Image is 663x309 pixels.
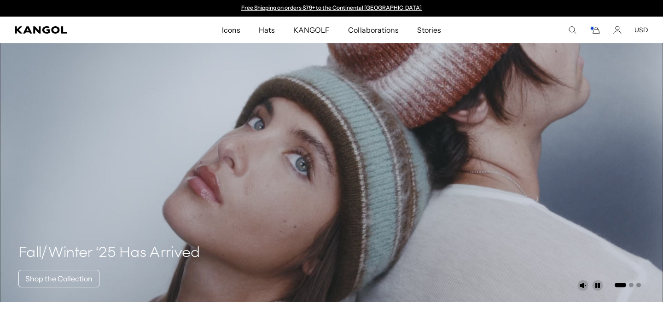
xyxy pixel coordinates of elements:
span: Icons [222,17,240,43]
slideshow-component: Announcement bar [237,5,426,12]
div: Announcement [237,5,426,12]
div: 1 of 2 [237,5,426,12]
a: Collaborations [339,17,407,43]
button: Pause [592,280,603,291]
button: Go to slide 3 [636,283,641,287]
a: Stories [408,17,450,43]
a: Kangol [15,26,147,34]
button: Unmute [577,280,588,291]
a: Shop the Collection [18,270,99,287]
a: Hats [250,17,284,43]
h4: Fall/Winter ‘25 Has Arrived [18,244,200,262]
ul: Select a slide to show [614,281,641,288]
a: KANGOLF [284,17,339,43]
button: Go to slide 2 [629,283,634,287]
span: Stories [417,17,441,43]
span: Hats [259,17,275,43]
button: Cart [589,26,600,34]
span: KANGOLF [293,17,330,43]
span: Collaborations [348,17,398,43]
a: Free Shipping on orders $79+ to the Continental [GEOGRAPHIC_DATA] [241,4,422,11]
button: Go to slide 1 [615,283,626,287]
a: Icons [213,17,250,43]
button: USD [634,26,648,34]
a: Account [613,26,622,34]
summary: Search here [568,26,576,34]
